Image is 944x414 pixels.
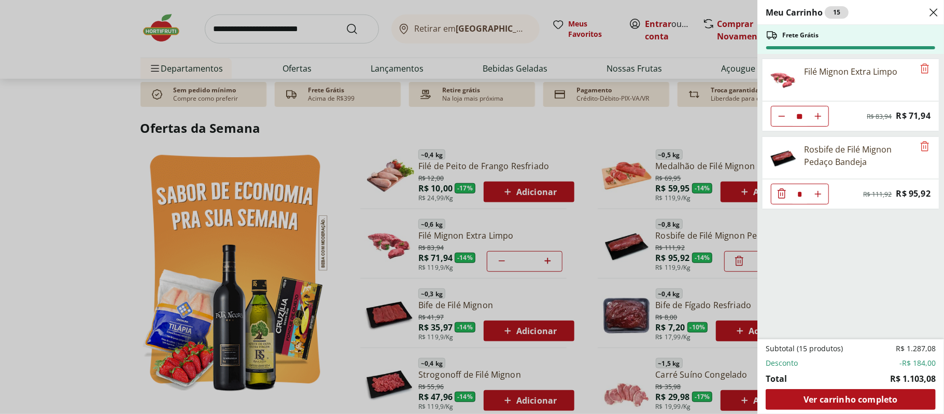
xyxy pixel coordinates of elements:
[792,184,808,204] input: Quantidade Atual
[769,65,798,94] img: Filé Mignon Extra Limpo
[766,358,798,368] span: Desconto
[808,184,828,204] button: Aumentar Quantidade
[771,106,792,127] button: Diminuir Quantidade
[766,372,787,385] span: Total
[782,31,819,39] span: Frete Grátis
[899,358,936,368] span: -R$ 184,00
[804,65,897,78] div: Filé Mignon Extra Limpo
[919,63,931,75] button: Remove
[808,106,828,127] button: Aumentar Quantidade
[825,6,849,19] div: 15
[867,113,892,121] span: R$ 83,94
[766,389,936,410] a: Ver carrinho completo
[766,6,849,19] h2: Meu Carrinho
[771,184,792,204] button: Diminuir Quantidade
[919,141,931,153] button: Remove
[890,372,936,385] span: R$ 1.103,08
[864,190,892,199] span: R$ 111,92
[804,143,914,168] div: Rosbife de Filé Mignon Pedaço Bandeja
[766,343,843,354] span: Subtotal (15 produtos)
[896,109,931,123] span: R$ 71,94
[896,187,931,201] span: R$ 95,92
[792,106,808,126] input: Quantidade Atual
[769,143,798,172] img: Principal
[896,343,936,354] span: R$ 1.287,08
[804,395,897,404] span: Ver carrinho completo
